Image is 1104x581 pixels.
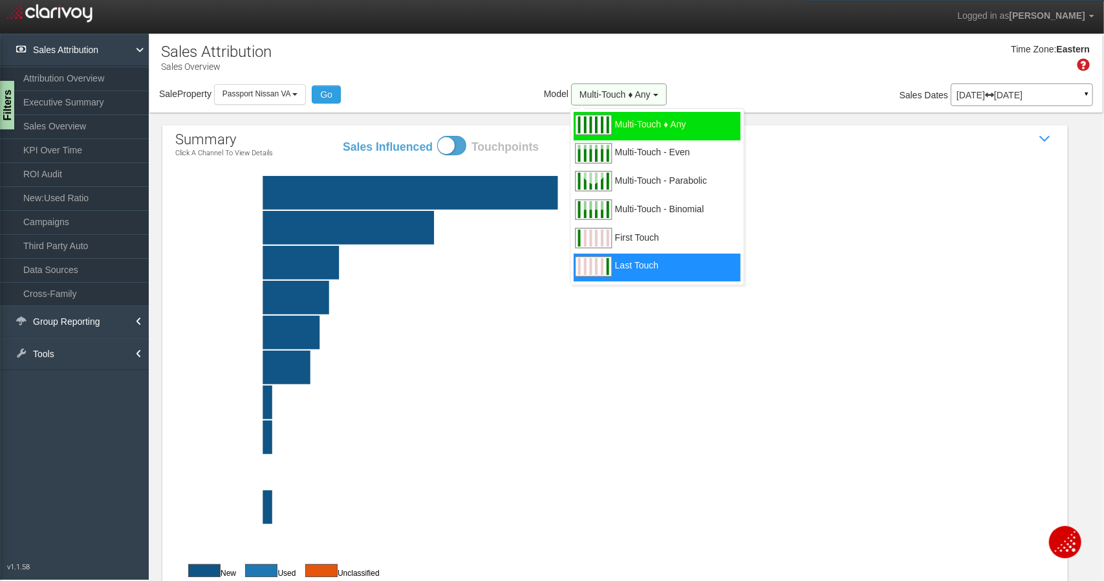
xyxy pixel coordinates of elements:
span: Last Touch [615,265,658,281]
i: Show / Hide Sales Attribution Chart [1035,129,1055,149]
button: Used [305,564,338,577]
rect: equity mining|0|1|0 [206,455,1086,489]
rect: direct|7|4|0 [206,281,1086,314]
div: New [182,564,236,579]
div: Eastern [1057,43,1090,56]
img: multitouchparabolic.svg [574,168,612,194]
img: multitouchbinomial.svg [574,197,612,223]
a: ▼ [1081,87,1092,107]
span: Multi-Touch - Parabolic [615,181,707,197]
rect: social|1|0|0 [206,490,1086,524]
span: First Touch [615,237,659,254]
span: Dates [925,90,949,100]
rect: organic search|18|13|0 [206,211,1086,245]
button: Used [245,564,277,577]
img: multitoucheven.svg [574,140,612,166]
div: Time Zone: [1006,43,1056,56]
p: [DATE] [DATE] [957,91,1087,100]
span: Multi-Touch - Even [615,152,690,168]
rect: paid search|6|2|0 [206,316,1086,349]
a: Logged in as[PERSON_NAME] [947,1,1104,32]
label: Sales Influenced [342,139,433,155]
div: Unclassified [299,564,380,579]
p: Sales Overview [161,56,272,73]
span: Logged in as [957,10,1009,21]
span: summary [175,131,236,148]
button: Passport Nissan VA [214,84,307,104]
span: Multi-Touch ♦ Any [579,89,651,100]
button: Go [312,85,341,104]
div: Used [239,564,296,579]
span: [PERSON_NAME] [1010,10,1085,21]
label: Touchpoints [471,139,562,155]
span: Multi-Touch ♦ Any [615,124,686,140]
rect: email|1|0|0 [206,421,1086,454]
rect: website tools|8|16|0 [206,246,1086,280]
rect: cross family|1|0|0 [206,386,1086,419]
span: Passport Nissan VA [222,89,290,98]
span: Multi-Touch - Binomial [615,209,704,225]
span: Sales [900,90,922,100]
img: lasttouch.svg [574,254,612,280]
h1: Sales Attribution [161,43,272,60]
button: New [188,564,221,577]
span: Sale [159,89,177,99]
img: multitouchany.svg [574,112,612,138]
button: Multi-Touch ♦ Any [571,83,667,105]
rect: tier one|5|1|0 [206,351,1086,384]
img: firsttouch.svg [574,225,612,251]
p: Click a channel to view details [175,149,273,157]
